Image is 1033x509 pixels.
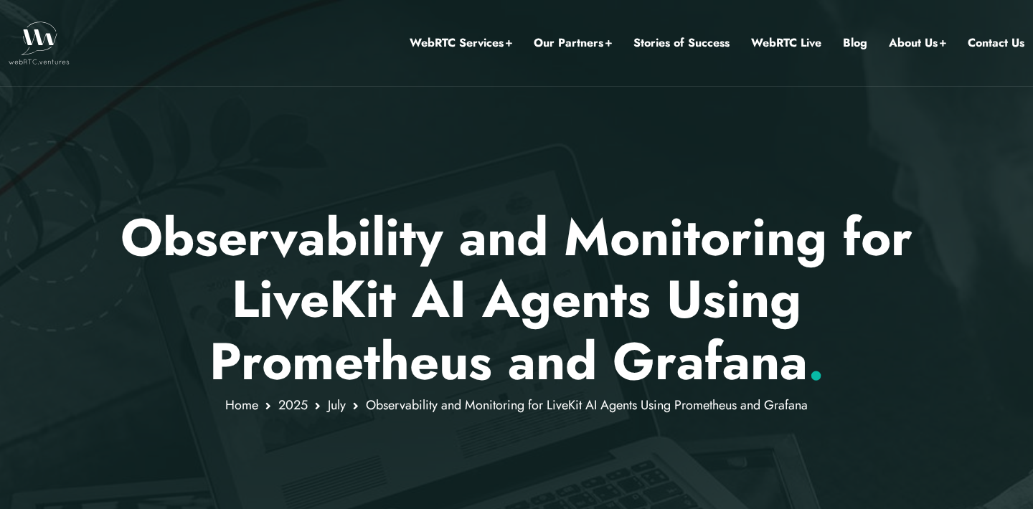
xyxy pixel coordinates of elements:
p: Observability and Monitoring for LiveKit AI Agents Using Prometheus and Grafana [97,206,937,392]
a: July [328,396,346,414]
a: WebRTC Services [410,34,512,52]
span: . [808,324,824,399]
a: About Us [889,34,946,52]
a: WebRTC Live [751,34,821,52]
span: Observability and Monitoring for LiveKit AI Agents Using Prometheus and Grafana [366,396,808,414]
a: 2025 [278,396,308,414]
a: Contact Us [968,34,1024,52]
a: Home [225,396,258,414]
a: Our Partners [534,34,612,52]
a: Stories of Success [633,34,730,52]
a: Blog [843,34,867,52]
img: WebRTC.ventures [9,22,70,65]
